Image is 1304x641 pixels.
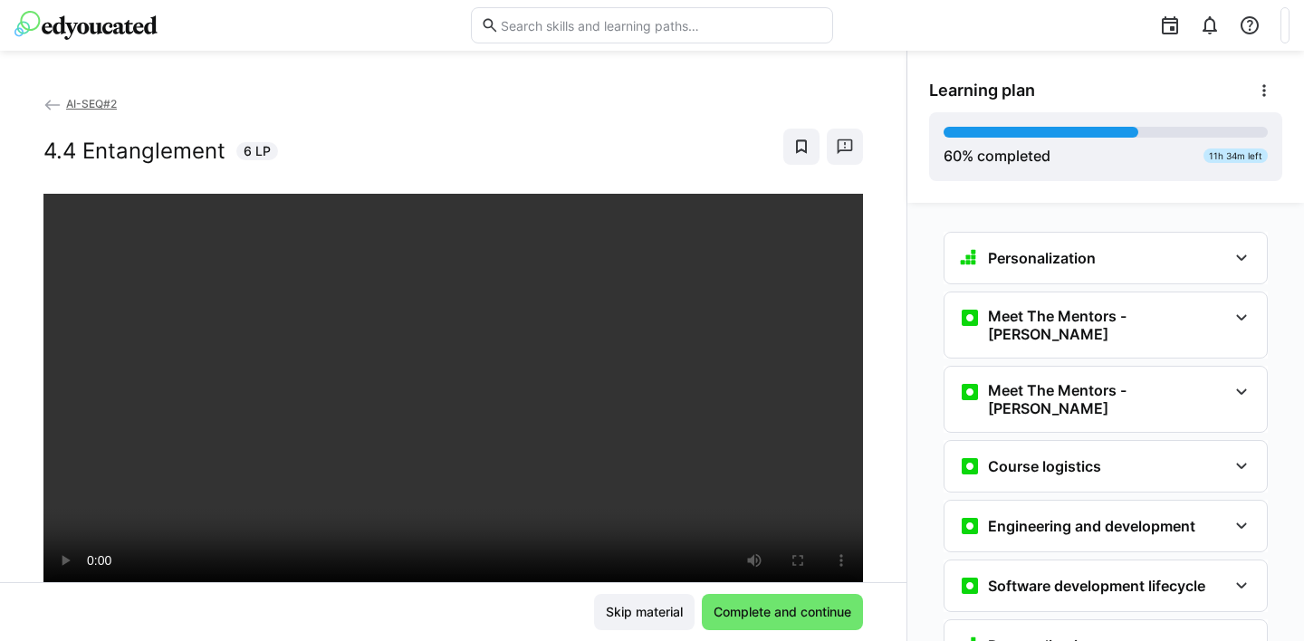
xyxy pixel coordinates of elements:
[1203,148,1268,163] div: 11h 34m left
[988,381,1227,417] h3: Meet The Mentors - [PERSON_NAME]
[711,603,854,621] span: Complete and continue
[594,594,695,630] button: Skip material
[944,145,1050,167] div: % completed
[988,577,1205,595] h3: Software development lifecycle
[43,97,117,110] a: AI-SEQ#2
[929,81,1035,100] span: Learning plan
[499,17,823,33] input: Search skills and learning paths…
[244,142,271,160] span: 6 LP
[988,307,1227,343] h3: Meet The Mentors - [PERSON_NAME]
[43,138,225,165] h2: 4.4 Entanglement
[603,603,686,621] span: Skip material
[988,517,1195,535] h3: Engineering and development
[702,594,863,630] button: Complete and continue
[944,147,962,165] span: 60
[66,97,117,110] span: AI-SEQ#2
[988,249,1096,267] h3: Personalization
[988,457,1101,475] h3: Course logistics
